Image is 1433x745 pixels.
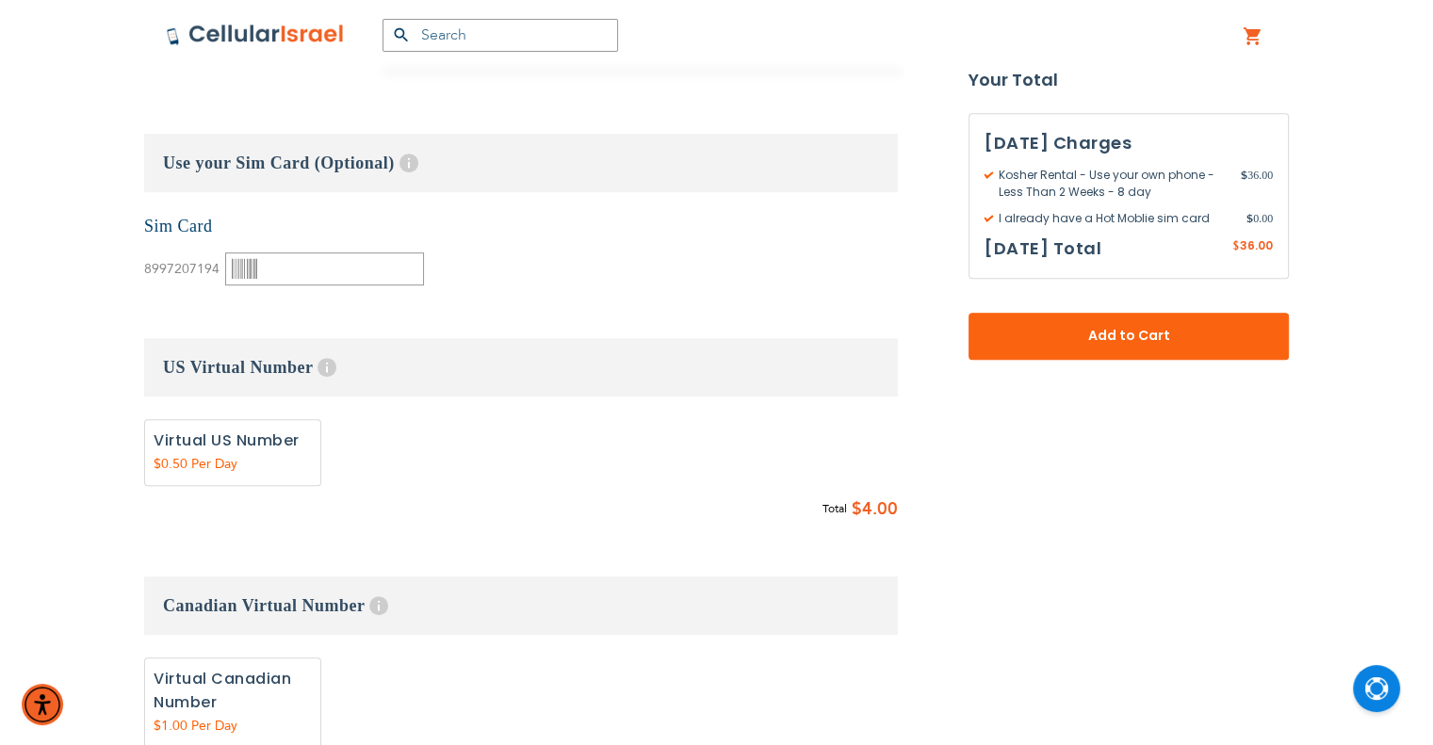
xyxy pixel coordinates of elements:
[969,66,1289,94] strong: Your Total
[144,217,213,235] a: Sim Card
[1246,210,1253,227] span: $
[1232,238,1240,255] span: $
[1246,210,1273,227] span: 0.00
[822,499,847,519] span: Total
[1241,167,1273,201] span: 36.00
[1241,167,1247,184] span: $
[144,338,898,397] h3: US Virtual Number
[1031,327,1227,347] span: Add to Cart
[985,210,1246,227] span: I already have a Hot Moblie sim card
[985,235,1101,263] h3: [DATE] Total
[985,167,1241,201] span: Kosher Rental - Use your own phone - Less Than 2 Weeks - 8 day
[852,495,862,524] span: $
[166,24,345,46] img: Cellular Israel Logo
[318,358,336,377] span: Help
[22,684,63,725] div: Accessibility Menu
[144,260,220,278] span: 8997207194
[399,154,418,172] span: Help
[369,596,388,615] span: Help
[144,134,898,192] h3: Use your Sim Card (Optional)
[985,129,1273,157] h3: [DATE] Charges
[969,313,1289,360] button: Add to Cart
[225,252,424,285] input: Please enter 9-10 digits or 17-20 digits.
[383,19,618,52] input: Search
[862,495,898,524] span: 4.00
[1240,237,1273,253] span: 36.00
[144,576,898,635] h3: Canadian Virtual Number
